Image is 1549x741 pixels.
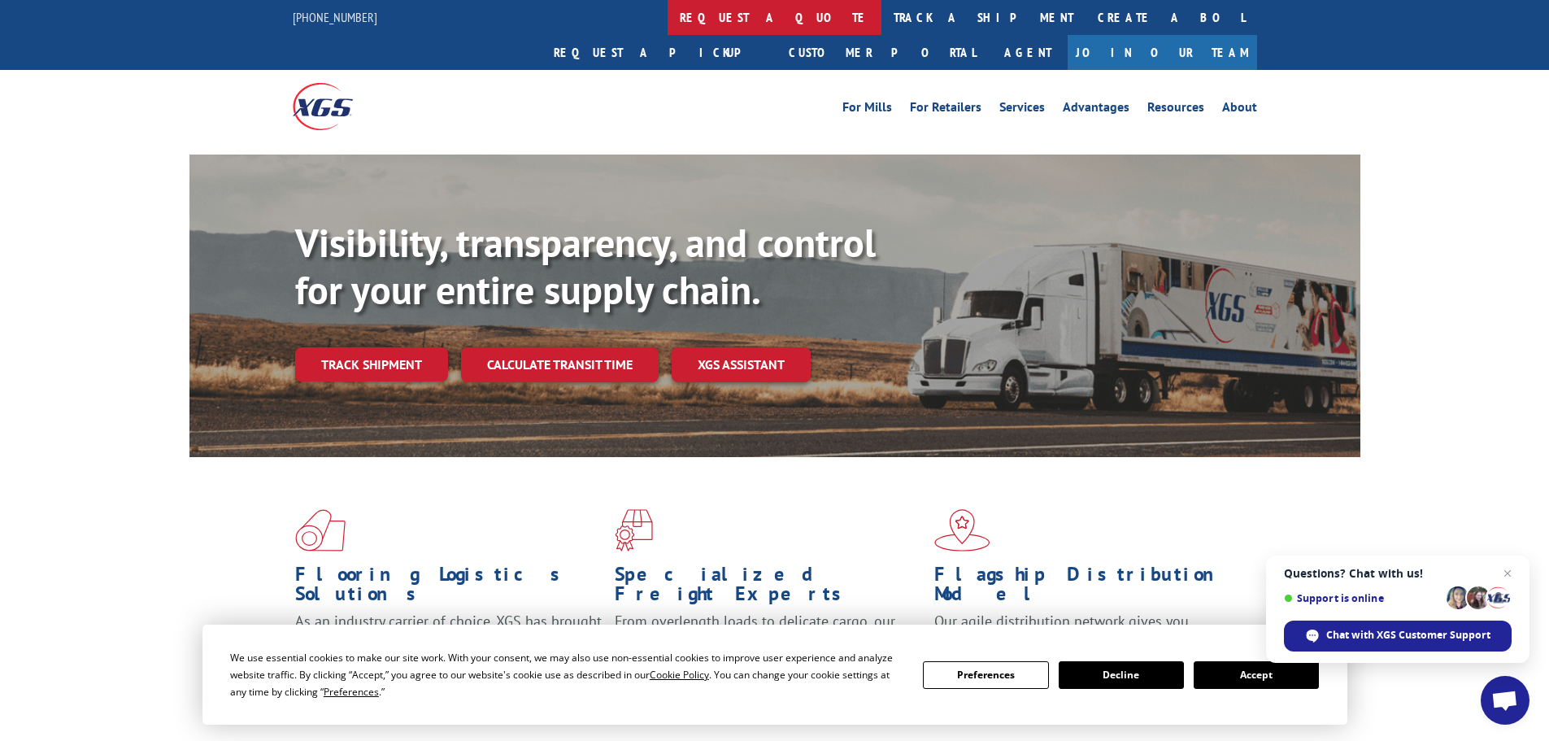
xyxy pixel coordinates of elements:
a: For Retailers [910,101,981,119]
img: xgs-icon-flagship-distribution-model-red [934,509,990,551]
h1: Flooring Logistics Solutions [295,564,603,612]
a: Customer Portal [777,35,988,70]
p: From overlength loads to delicate cargo, our experienced staff knows the best way to move your fr... [615,612,922,684]
span: Questions? Chat with us! [1284,567,1512,580]
button: Accept [1194,661,1319,689]
a: Calculate transit time [461,347,659,382]
a: XGS ASSISTANT [672,347,811,382]
span: As an industry carrier of choice, XGS has brought innovation and dedication to flooring logistics... [295,612,602,669]
a: Agent [988,35,1068,70]
a: Advantages [1063,101,1129,119]
span: Support is online [1284,592,1441,604]
button: Preferences [923,661,1048,689]
button: Decline [1059,661,1184,689]
a: Join Our Team [1068,35,1257,70]
span: Our agile distribution network gives you nationwide inventory management on demand. [934,612,1234,650]
div: Chat with XGS Customer Support [1284,621,1512,652]
a: About [1222,101,1257,119]
a: Services [999,101,1045,119]
img: xgs-icon-focused-on-flooring-red [615,509,653,551]
span: Close chat [1498,564,1517,583]
a: Track shipment [295,347,448,381]
a: For Mills [842,101,892,119]
h1: Specialized Freight Experts [615,564,922,612]
span: Preferences [324,685,379,699]
div: Cookie Consent Prompt [202,625,1347,725]
img: xgs-icon-total-supply-chain-intelligence-red [295,509,346,551]
div: Open chat [1481,676,1529,725]
b: Visibility, transparency, and control for your entire supply chain. [295,217,876,315]
a: [PHONE_NUMBER] [293,9,377,25]
div: We use essential cookies to make our site work. With your consent, we may also use non-essential ... [230,649,903,700]
span: Cookie Policy [650,668,709,682]
a: Resources [1147,101,1204,119]
a: Request a pickup [542,35,777,70]
h1: Flagship Distribution Model [934,564,1242,612]
span: Chat with XGS Customer Support [1326,628,1490,643]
